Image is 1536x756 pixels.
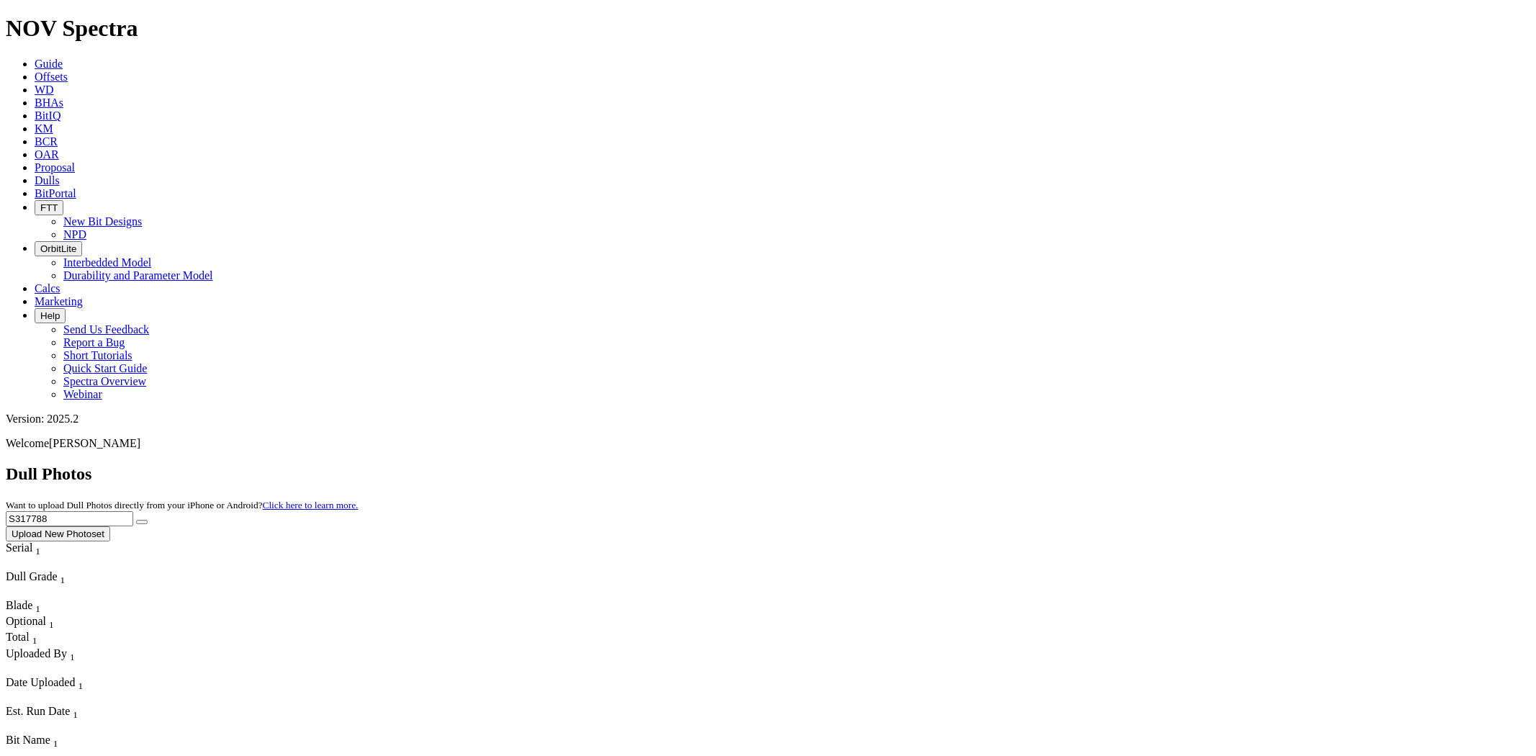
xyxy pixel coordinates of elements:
[6,570,107,586] div: Dull Grade Sort None
[78,676,83,688] span: Sort None
[35,241,82,256] button: OrbitLite
[63,362,147,374] a: Quick Start Guide
[40,243,76,254] span: OrbitLite
[78,680,83,691] sub: 1
[70,652,75,662] sub: 1
[35,135,58,148] a: BCR
[53,734,58,746] span: Sort None
[6,647,67,660] span: Uploaded By
[53,738,58,749] sub: 1
[35,71,68,83] a: Offsets
[6,705,70,717] span: Est. Run Date
[6,705,107,734] div: Sort None
[35,187,76,199] a: BitPortal
[6,511,133,526] input: Search Serial Number
[6,570,58,582] span: Dull Grade
[63,269,213,282] a: Durability and Parameter Model
[6,705,107,721] div: Est. Run Date Sort None
[63,349,133,361] a: Short Tutorials
[6,413,1530,426] div: Version: 2025.2
[70,647,75,660] span: Sort None
[60,570,66,582] span: Sort None
[6,541,67,557] div: Serial Sort None
[35,122,53,135] a: KM
[35,308,66,323] button: Help
[32,631,37,643] span: Sort None
[63,388,102,400] a: Webinar
[6,586,107,599] div: Column Menu
[6,663,172,676] div: Column Menu
[35,84,54,96] a: WD
[49,615,54,627] span: Sort None
[32,636,37,647] sub: 1
[6,676,114,692] div: Date Uploaded Sort None
[35,541,40,554] span: Sort None
[63,375,146,387] a: Spectra Overview
[63,228,86,240] a: NPD
[40,202,58,213] span: FTT
[6,599,56,615] div: Blade Sort None
[73,709,78,720] sub: 1
[6,557,67,570] div: Column Menu
[6,734,173,750] div: Bit Name Sort None
[6,647,172,676] div: Sort None
[6,692,114,705] div: Column Menu
[49,619,54,630] sub: 1
[6,676,114,705] div: Sort None
[35,546,40,557] sub: 1
[6,647,172,663] div: Uploaded By Sort None
[73,705,78,717] span: Sort None
[6,599,32,611] span: Blade
[35,161,75,174] a: Proposal
[6,464,1530,484] h2: Dull Photos
[6,541,67,570] div: Sort None
[6,615,46,627] span: Optional
[6,526,110,541] button: Upload New Photoset
[6,570,107,599] div: Sort None
[60,575,66,585] sub: 1
[63,323,149,336] a: Send Us Feedback
[63,215,142,228] a: New Bit Designs
[6,15,1530,42] h1: NOV Spectra
[6,631,30,643] span: Total
[6,734,50,746] span: Bit Name
[6,500,358,510] small: Want to upload Dull Photos directly from your iPhone or Android?
[35,599,40,611] span: Sort None
[35,295,83,307] a: Marketing
[6,676,75,688] span: Date Uploaded
[35,109,60,122] a: BitIQ
[63,256,151,269] a: Interbedded Model
[35,200,63,215] button: FTT
[6,631,56,647] div: Sort None
[63,336,125,348] a: Report a Bug
[40,310,60,321] span: Help
[6,437,1530,450] p: Welcome
[6,615,56,631] div: Sort None
[6,599,56,615] div: Sort None
[35,282,60,294] a: Calcs
[6,631,56,647] div: Total Sort None
[35,58,63,70] a: Guide
[35,148,59,161] a: OAR
[6,615,56,631] div: Optional Sort None
[49,437,140,449] span: [PERSON_NAME]
[35,603,40,614] sub: 1
[35,174,60,186] a: Dulls
[263,500,359,510] a: Click here to learn more.
[6,541,32,554] span: Serial
[35,96,63,109] a: BHAs
[6,721,107,734] div: Column Menu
